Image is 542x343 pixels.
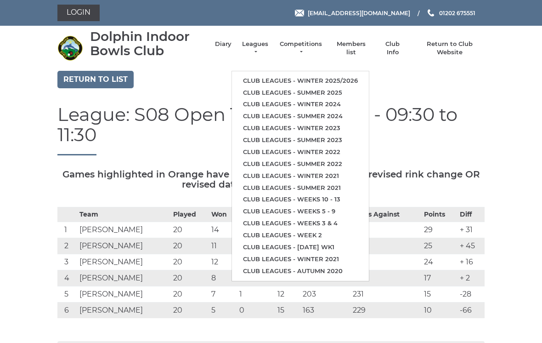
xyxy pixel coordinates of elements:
td: 0 [237,302,275,318]
td: 11 [209,238,237,254]
a: Phone us 01202 675551 [426,9,475,17]
td: -28 [457,286,485,302]
a: Club leagues - Winter 2021 [232,170,369,182]
td: 203 [300,286,350,302]
th: Diff [457,207,485,222]
td: 15 [275,302,300,318]
th: Won [209,207,237,222]
td: [PERSON_NAME] [77,270,171,286]
a: Club Info [379,40,406,57]
a: Return to list [57,71,134,88]
a: Club leagues - Weeks 10 - 13 [232,194,369,206]
td: 4 [57,270,77,286]
td: [PERSON_NAME] [77,254,171,270]
td: 17 [422,270,457,286]
a: Club leagues - Summer 2022 [232,158,369,170]
a: Club leagues - Winter 2021 [232,253,369,265]
td: [PERSON_NAME] [77,302,171,318]
td: [PERSON_NAME] [77,222,171,238]
a: Diary [215,40,231,48]
td: [PERSON_NAME] [77,238,171,254]
a: Club leagues - Weeks 5 - 9 [232,206,369,217]
h1: League: S08 Open Triples - [DATE] - 09:30 to 11:30 [57,104,485,155]
th: Played [171,207,209,222]
a: Club leagues - [DATE] wk1 [232,241,369,253]
td: 15 [422,286,457,302]
img: Email [295,10,304,17]
td: 3 [57,254,77,270]
a: Login [57,5,100,21]
a: Club leagues - Winter 2022 [232,146,369,158]
a: Return to Club Website [415,40,485,57]
td: 10 [422,302,457,318]
td: + 2 [457,270,485,286]
td: 5 [57,286,77,302]
td: + 45 [457,238,485,254]
td: 20 [171,302,209,318]
td: -66 [457,302,485,318]
td: 20 [171,222,209,238]
th: Points [422,207,457,222]
td: 12 [275,286,300,302]
a: Club leagues - Week 2 [232,229,369,241]
td: 229 [350,302,422,318]
a: Club leagues - Winter 2024 [232,98,369,110]
a: Competitions [279,40,323,57]
span: [EMAIL_ADDRESS][DOMAIN_NAME] [308,9,410,16]
a: Club leagues - Winter 2023 [232,122,369,134]
td: 201 [350,270,422,286]
h5: Games highlighted in Orange have changed. Please check for a revised rink change OR revised date ... [57,169,485,189]
td: 5 [209,302,237,318]
td: 12 [209,254,237,270]
td: 8 [209,270,237,286]
a: Members list [332,40,370,57]
td: 25 [422,238,457,254]
img: Dolphin Indoor Bowls Club [57,35,83,61]
td: + 31 [457,222,485,238]
td: 163 [300,302,350,318]
td: 20 [171,286,209,302]
td: 20 [171,270,209,286]
td: 2 [57,238,77,254]
a: Leagues [241,40,270,57]
span: 01202 675551 [439,9,475,16]
a: Club leagues - Weeks 3 & 4 [232,217,369,229]
a: Club leagues - Summer 2021 [232,182,369,194]
td: 20 [171,254,209,270]
td: + 16 [457,254,485,270]
td: 6 [57,302,77,318]
td: 201 [350,238,422,254]
td: 1 [57,222,77,238]
a: Club leagues - Autumn 2020 [232,265,369,277]
ul: Leagues [231,71,369,281]
td: 14 [209,222,237,238]
a: Club leagues - Summer 2025 [232,87,369,99]
td: 231 [350,286,422,302]
td: 1 [237,286,275,302]
td: [PERSON_NAME] [77,286,171,302]
td: 192 [350,222,422,238]
img: Phone us [428,9,434,17]
td: 20 [171,238,209,254]
a: Club leagues - Winter 2025/2026 [232,75,369,87]
a: Club leagues - Summer 2023 [232,134,369,146]
td: 209 [350,254,422,270]
td: 29 [422,222,457,238]
td: 7 [209,286,237,302]
th: Shots Against [350,207,422,222]
th: Team [77,207,171,222]
td: 24 [422,254,457,270]
a: Email [EMAIL_ADDRESS][DOMAIN_NAME] [295,9,410,17]
a: Club leagues - Summer 2024 [232,110,369,122]
div: Dolphin Indoor Bowls Club [90,29,206,58]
